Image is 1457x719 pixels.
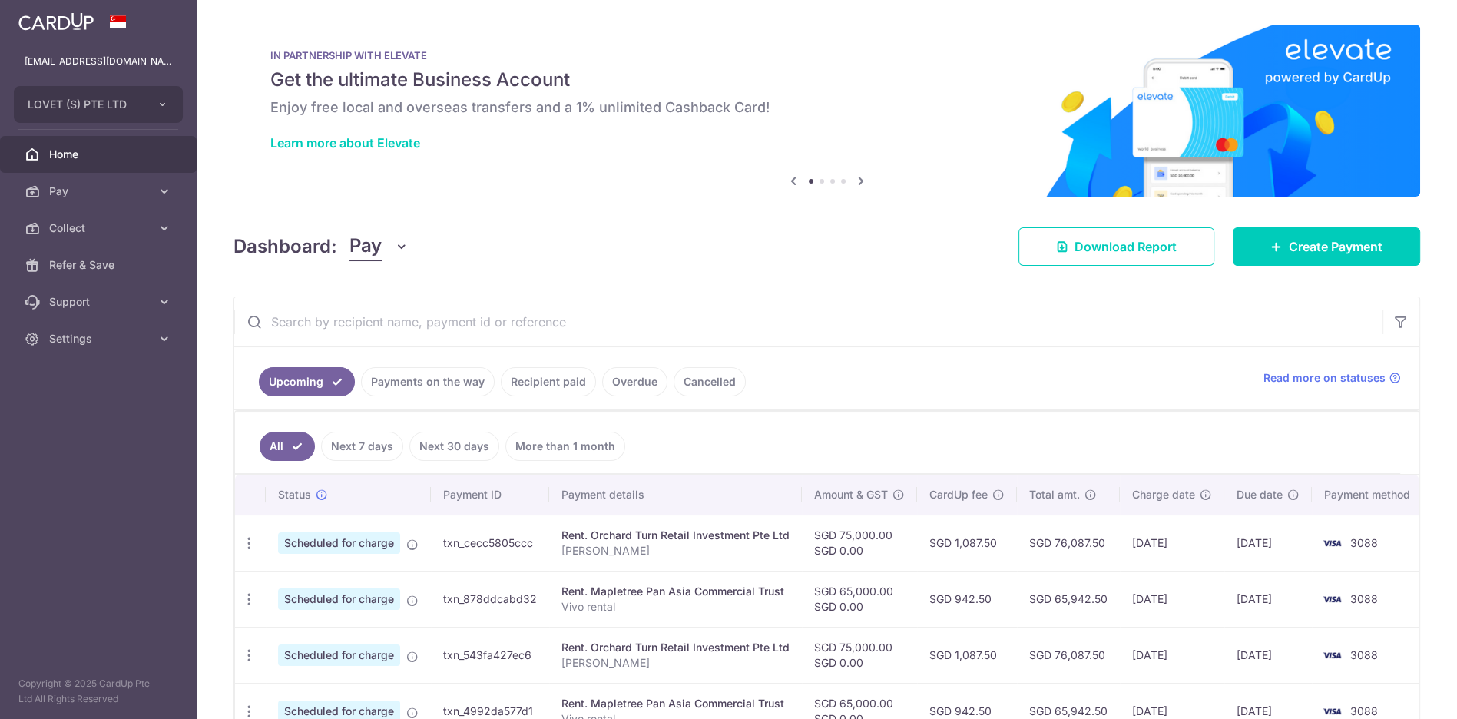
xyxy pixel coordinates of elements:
div: Rent. Mapletree Pan Asia Commercial Trust [561,696,790,711]
a: Payments on the way [361,367,495,396]
span: 3088 [1350,536,1378,549]
a: Upcoming [259,367,355,396]
th: Payment ID [431,475,549,515]
img: Renovation banner [233,25,1420,197]
span: 3088 [1350,592,1378,605]
td: SGD 1,087.50 [917,515,1017,571]
span: Charge date [1132,487,1195,502]
span: Pay [49,184,151,199]
td: SGD 942.50 [917,571,1017,627]
a: Recipient paid [501,367,596,396]
p: [PERSON_NAME] [561,655,790,671]
button: LOVET (S) PTE LTD [14,86,183,123]
div: Rent. Orchard Turn Retail Investment Pte Ltd [561,640,790,655]
button: Pay [349,232,409,261]
a: Overdue [602,367,667,396]
span: Scheduled for charge [278,532,400,554]
img: Bank Card [1316,534,1347,552]
td: [DATE] [1120,571,1224,627]
td: [DATE] [1120,515,1224,571]
a: Cancelled [674,367,746,396]
span: Refer & Save [49,257,151,273]
a: Next 7 days [321,432,403,461]
input: Search by recipient name, payment id or reference [234,297,1382,346]
p: [EMAIL_ADDRESS][DOMAIN_NAME] [25,54,172,69]
span: Scheduled for charge [278,644,400,666]
a: All [260,432,315,461]
td: txn_cecc5805ccc [431,515,549,571]
span: Status [278,487,311,502]
h5: Get the ultimate Business Account [270,68,1383,92]
td: [DATE] [1224,627,1312,683]
span: Settings [49,331,151,346]
h6: Enjoy free local and overseas transfers and a 1% unlimited Cashback Card! [270,98,1383,117]
span: Read more on statuses [1263,370,1386,386]
span: CardUp fee [929,487,988,502]
td: SGD 65,000.00 SGD 0.00 [802,571,917,627]
th: Payment method [1312,475,1429,515]
a: Create Payment [1233,227,1420,266]
img: Bank Card [1316,646,1347,664]
td: SGD 76,087.50 [1017,515,1120,571]
span: Total amt. [1029,487,1080,502]
span: Home [49,147,151,162]
p: IN PARTNERSHIP WITH ELEVATE [270,49,1383,61]
span: Collect [49,220,151,236]
td: [DATE] [1224,571,1312,627]
span: 3088 [1350,704,1378,717]
a: Download Report [1018,227,1214,266]
img: CardUp [18,12,94,31]
td: txn_878ddcabd32 [431,571,549,627]
span: Create Payment [1289,237,1382,256]
td: SGD 75,000.00 SGD 0.00 [802,515,917,571]
td: [DATE] [1120,627,1224,683]
a: More than 1 month [505,432,625,461]
span: Due date [1237,487,1283,502]
div: Rent. Mapletree Pan Asia Commercial Trust [561,584,790,599]
a: Next 30 days [409,432,499,461]
p: Vivo rental [561,599,790,615]
td: SGD 1,087.50 [917,627,1017,683]
td: SGD 65,942.50 [1017,571,1120,627]
td: txn_543fa427ec6 [431,627,549,683]
span: Support [49,294,151,310]
td: [DATE] [1224,515,1312,571]
img: Bank Card [1316,590,1347,608]
span: Scheduled for charge [278,588,400,610]
th: Payment details [549,475,802,515]
span: 3088 [1350,648,1378,661]
span: LOVET (S) PTE LTD [28,97,141,112]
p: [PERSON_NAME] [561,543,790,558]
td: SGD 75,000.00 SGD 0.00 [802,627,917,683]
a: Learn more about Elevate [270,135,420,151]
div: Rent. Orchard Turn Retail Investment Pte Ltd [561,528,790,543]
span: Amount & GST [814,487,888,502]
h4: Dashboard: [233,233,337,260]
a: Read more on statuses [1263,370,1401,386]
td: SGD 76,087.50 [1017,627,1120,683]
span: Pay [349,232,382,261]
span: Download Report [1075,237,1177,256]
